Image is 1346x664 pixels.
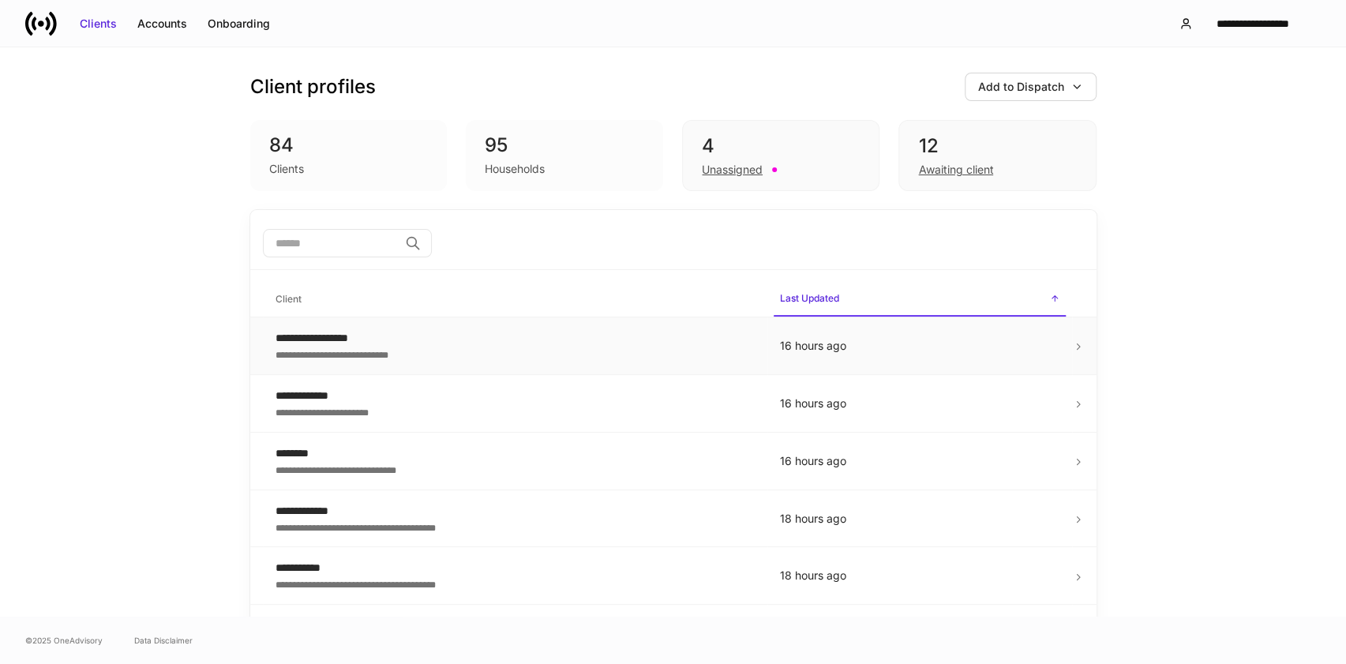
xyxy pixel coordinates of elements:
[208,16,270,32] div: Onboarding
[918,162,993,178] div: Awaiting client
[780,291,839,306] h6: Last Updated
[25,634,103,647] span: © 2025 OneAdvisory
[918,133,1076,159] div: 12
[134,634,193,647] a: Data Disclaimer
[485,161,545,177] div: Households
[978,79,1064,95] div: Add to Dispatch
[269,161,304,177] div: Clients
[898,120,1096,191] div: 12Awaiting client
[702,162,763,178] div: Unassigned
[774,283,1066,317] span: Last Updated
[269,133,429,158] div: 84
[780,396,1059,411] p: 16 hours ago
[69,11,127,36] button: Clients
[80,16,117,32] div: Clients
[269,283,761,316] span: Client
[780,511,1059,527] p: 18 hours ago
[485,133,644,158] div: 95
[127,11,197,36] button: Accounts
[780,453,1059,469] p: 16 hours ago
[276,291,302,306] h6: Client
[682,120,879,191] div: 4Unassigned
[137,16,187,32] div: Accounts
[702,133,860,159] div: 4
[965,73,1097,101] button: Add to Dispatch
[197,11,280,36] button: Onboarding
[250,74,376,99] h3: Client profiles
[780,568,1059,583] p: 18 hours ago
[780,338,1059,354] p: 16 hours ago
